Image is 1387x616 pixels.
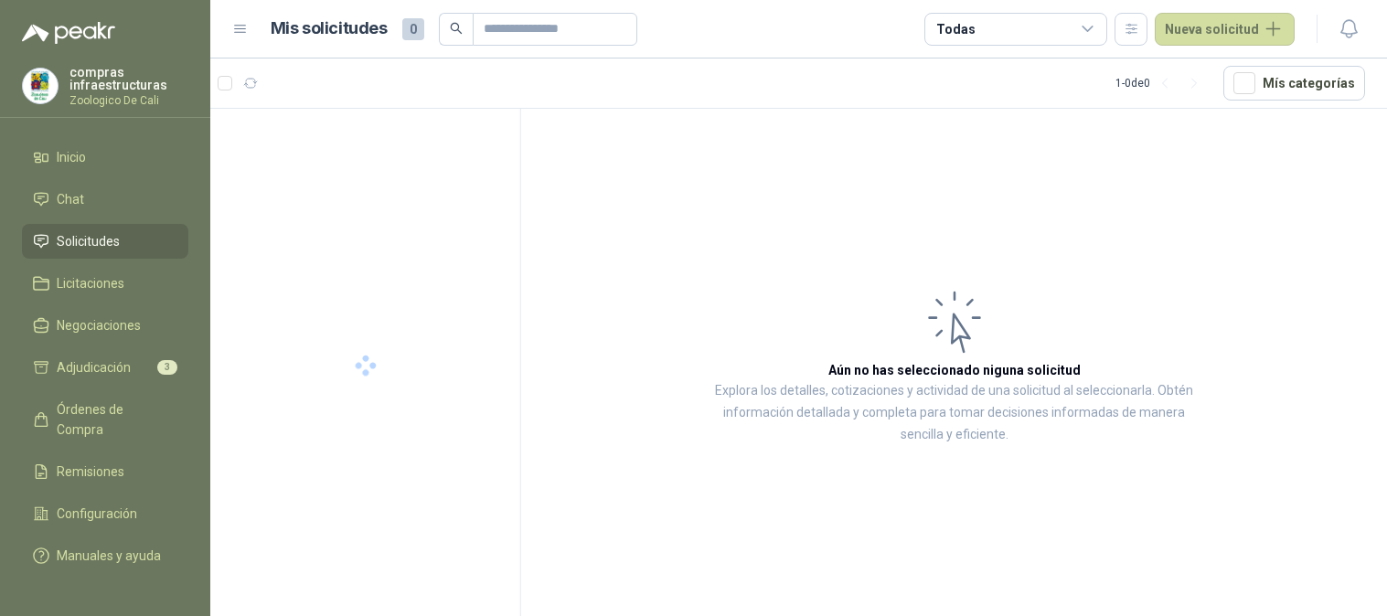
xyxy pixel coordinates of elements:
h1: Mis solicitudes [271,16,388,42]
span: Manuales y ayuda [57,546,161,566]
a: Licitaciones [22,266,188,301]
img: Company Logo [23,69,58,103]
span: Adjudicación [57,357,131,377]
a: Manuales y ayuda [22,538,188,573]
span: Licitaciones [57,273,124,293]
a: Órdenes de Compra [22,392,188,447]
button: Nueva solicitud [1155,13,1295,46]
span: 3 [157,360,177,375]
span: Órdenes de Compra [57,399,171,440]
p: Explora los detalles, cotizaciones y actividad de una solicitud al seleccionarla. Obtén informaci... [704,380,1204,446]
a: Inicio [22,140,188,175]
h3: Aún no has seleccionado niguna solicitud [828,360,1081,380]
span: search [450,22,463,35]
span: Remisiones [57,462,124,482]
img: Logo peakr [22,22,115,44]
a: Configuración [22,496,188,531]
button: Mís categorías [1223,66,1365,101]
span: Negociaciones [57,315,141,335]
p: compras infraestructuras [69,66,188,91]
a: Chat [22,182,188,217]
div: 1 - 0 de 0 [1115,69,1209,98]
a: Negociaciones [22,308,188,343]
span: Solicitudes [57,231,120,251]
span: Configuración [57,504,137,524]
a: Adjudicación3 [22,350,188,385]
span: Chat [57,189,84,209]
span: 0 [402,18,424,40]
span: Inicio [57,147,86,167]
a: Solicitudes [22,224,188,259]
div: Todas [936,19,975,39]
a: Remisiones [22,454,188,489]
p: Zoologico De Cali [69,95,188,106]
